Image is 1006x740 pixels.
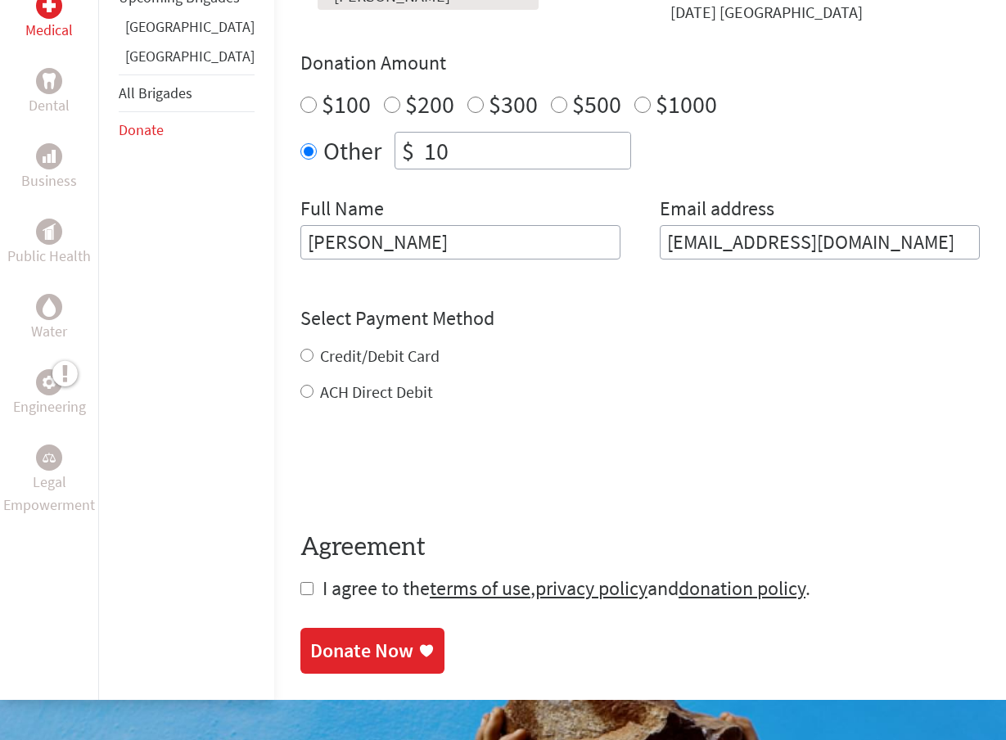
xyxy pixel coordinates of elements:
a: terms of use [430,575,530,601]
label: Other [323,132,381,169]
iframe: reCAPTCHA [300,436,549,500]
div: $ [395,133,421,169]
label: $500 [572,88,621,120]
input: Your Email [660,225,980,259]
p: Medical [25,19,73,42]
label: Full Name [300,196,384,225]
a: [GEOGRAPHIC_DATA] [125,47,255,65]
a: donation policy [679,575,805,601]
li: Guatemala [119,45,255,74]
label: $1000 [656,88,717,120]
div: Water [36,294,62,320]
div: Business [36,143,62,169]
a: Legal EmpowermentLegal Empowerment [3,444,95,517]
p: Dental [29,94,70,117]
h4: Donation Amount [300,50,980,76]
p: Legal Empowerment [3,471,95,517]
label: $300 [489,88,538,120]
img: Dental [43,74,56,89]
label: Credit/Debit Card [320,345,440,366]
img: Water [43,298,56,317]
input: Enter Amount [421,133,630,169]
a: WaterWater [31,294,67,343]
p: Business [21,169,77,192]
div: Engineering [36,369,62,395]
div: Legal Empowerment [36,444,62,471]
div: Donate Now [310,638,413,664]
a: DentalDental [29,68,70,117]
a: Donate [119,120,164,139]
img: Public Health [43,223,56,240]
h4: Select Payment Method [300,305,980,332]
p: Engineering [13,395,86,418]
img: Engineering [43,376,56,389]
label: $100 [322,88,371,120]
a: All Brigades [119,83,192,102]
a: BusinessBusiness [21,143,77,192]
a: Public HealthPublic Health [7,219,91,268]
img: Business [43,150,56,163]
a: Donate Now [300,628,444,674]
a: privacy policy [535,575,647,601]
label: Email address [660,196,774,225]
label: $200 [405,88,454,120]
a: EngineeringEngineering [13,369,86,418]
h4: Agreement [300,533,980,562]
div: Public Health [36,219,62,245]
p: Public Health [7,245,91,268]
input: Enter Full Name [300,225,620,259]
li: Donate [119,112,255,148]
img: Legal Empowerment [43,453,56,463]
li: All Brigades [119,74,255,112]
a: [GEOGRAPHIC_DATA] [125,17,255,36]
span: I agree to the , and . [323,575,810,601]
p: Water [31,320,67,343]
div: Dental [36,68,62,94]
label: ACH Direct Debit [320,381,433,402]
li: Ghana [119,16,255,45]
